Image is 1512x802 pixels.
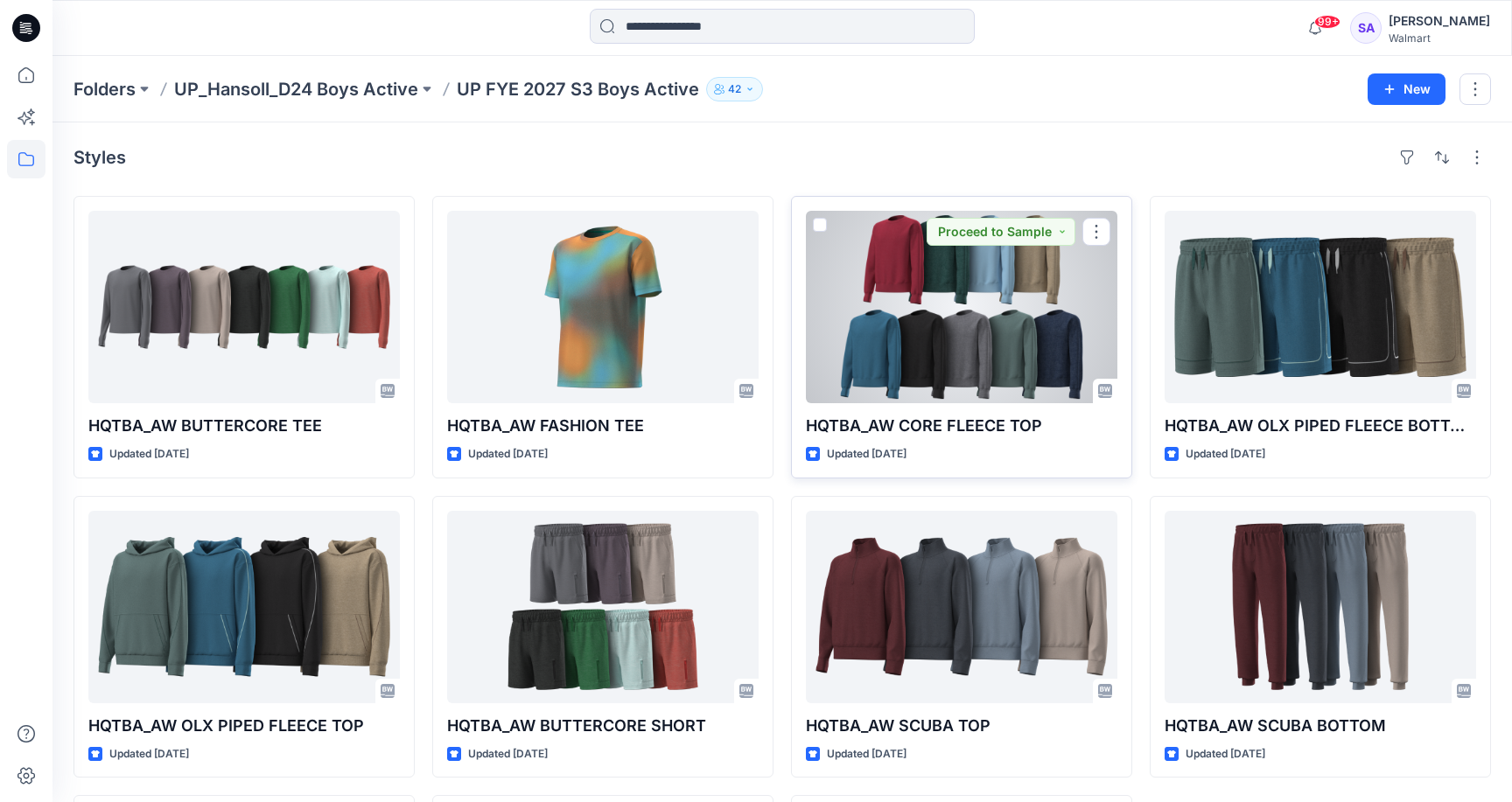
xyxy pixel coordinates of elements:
a: HQTBA_AW BUTTERCORE SHORT [447,511,759,703]
p: Updated [DATE] [109,745,189,764]
a: HQTBA_AW OLX PIPED FLEECE TOP [88,511,400,703]
button: 42 [706,77,763,101]
a: HQTBA_AW SCUBA TOP [806,511,1117,703]
h4: Styles [73,147,126,168]
p: Updated [DATE] [468,445,548,464]
div: Walmart [1389,31,1490,45]
span: 99+ [1314,15,1340,29]
a: HQTBA_AW CORE FLEECE TOP [806,211,1117,403]
p: Updated [DATE] [468,745,548,764]
p: HQTBA_AW OLX PIPED FLEECE BOTTOM [1165,414,1476,438]
a: HQTBA_AW OLX PIPED FLEECE BOTTOM [1165,211,1476,403]
p: HQTBA_AW OLX PIPED FLEECE TOP [88,714,400,738]
p: HQTBA_AW CORE FLEECE TOP [806,414,1117,438]
p: Updated [DATE] [109,445,189,464]
p: HQTBA_AW BUTTERCORE TEE [88,414,400,438]
a: HQTBA_AW BUTTERCORE TEE [88,211,400,403]
button: New [1368,73,1445,105]
p: Updated [DATE] [827,745,906,764]
p: HQTBA_AW SCUBA BOTTOM [1165,714,1476,738]
a: HQTBA_AW SCUBA BOTTOM [1165,511,1476,703]
a: Folders [73,77,136,101]
a: HQTBA_AW FASHION TEE [447,211,759,403]
div: SA [1350,12,1382,44]
p: HQTBA_AW SCUBA TOP [806,714,1117,738]
p: HQTBA_AW FASHION TEE [447,414,759,438]
p: 42 [728,80,741,99]
p: Updated [DATE] [1186,445,1265,464]
p: UP FYE 2027 S3 Boys Active [457,77,699,101]
a: UP_Hansoll_D24 Boys Active [174,77,418,101]
p: Updated [DATE] [1186,745,1265,764]
p: HQTBA_AW BUTTERCORE SHORT [447,714,759,738]
p: Updated [DATE] [827,445,906,464]
div: [PERSON_NAME] [1389,10,1490,31]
